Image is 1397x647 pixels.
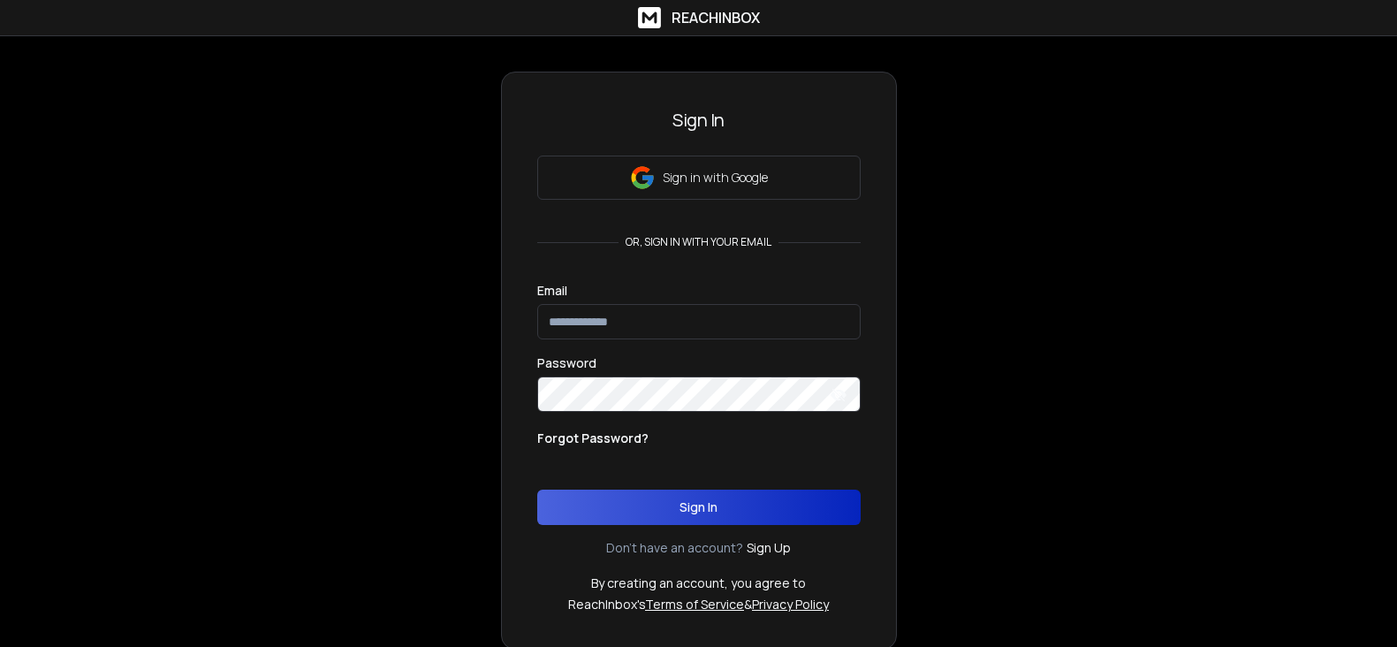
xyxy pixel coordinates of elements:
p: By creating an account, you agree to [591,575,806,592]
p: ReachInbox's & [568,596,829,613]
p: or, sign in with your email [619,235,778,249]
label: Email [537,285,567,297]
button: Sign In [537,490,861,525]
a: Sign Up [747,539,791,557]
button: Sign in with Google [537,156,861,200]
h1: ReachInbox [672,7,760,28]
label: Password [537,357,596,369]
a: Privacy Policy [752,596,829,613]
h3: Sign In [537,108,861,133]
p: Sign in with Google [663,169,768,186]
p: Don't have an account? [606,539,743,557]
a: ReachInbox [638,7,760,28]
p: Forgot Password? [537,430,649,447]
a: Terms of Service [645,596,744,613]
